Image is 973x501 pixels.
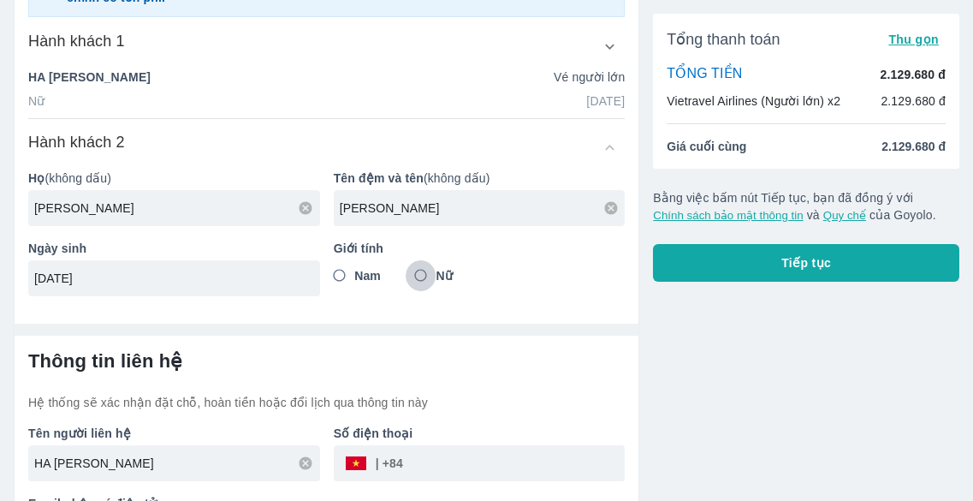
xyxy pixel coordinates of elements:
button: Chính sách bảo mật thông tin [653,209,803,222]
b: Tên đệm và tên [334,171,424,185]
p: Vé người lớn [554,69,625,86]
input: Ví dụ: NGUYEN VAN A [34,455,320,472]
p: 2.129.680 đ [881,66,946,83]
b: Họ [28,171,44,185]
span: Nam [354,267,381,284]
p: 2.129.680 đ [881,92,946,110]
p: HA [PERSON_NAME] [28,69,151,86]
p: Ngày sinh [28,240,320,257]
input: Ví dụ: 31/12/1990 [34,270,303,287]
h6: Hành khách 2 [28,132,125,152]
span: Nữ [436,267,452,284]
input: Ví dụ: VAN A [340,200,626,217]
h6: Thông tin liên hệ [28,349,625,373]
button: Tiếp tục [653,244,959,282]
button: Thu gọn [881,27,946,51]
p: Nữ [28,92,44,110]
span: Thu gọn [888,33,939,46]
b: Số điện thoại [334,426,413,440]
p: Bằng việc bấm nút Tiếp tục, bạn đã đồng ý với và của Goyolo. [653,189,959,224]
p: (không dấu) [334,170,626,187]
span: Giá cuối cùng [667,138,746,155]
p: Vietravel Airlines (Người lớn) x2 [667,92,840,110]
p: [DATE] [586,92,625,110]
p: Hệ thống sẽ xác nhận đặt chỗ, hoàn tiền hoặc đổi lịch qua thông tin này [28,394,625,411]
span: Tiếp tục [781,254,831,271]
button: Quy chế [823,209,866,222]
input: Ví dụ: NGUYEN [34,200,320,217]
p: (không dấu) [28,170,320,187]
span: Tổng thanh toán [667,29,780,50]
h6: Hành khách 1 [28,31,125,51]
p: Giới tính [334,240,626,257]
span: 2.129.680 đ [881,138,946,155]
p: TỔNG TIỀN [667,65,742,84]
b: Tên người liên hệ [28,426,131,440]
